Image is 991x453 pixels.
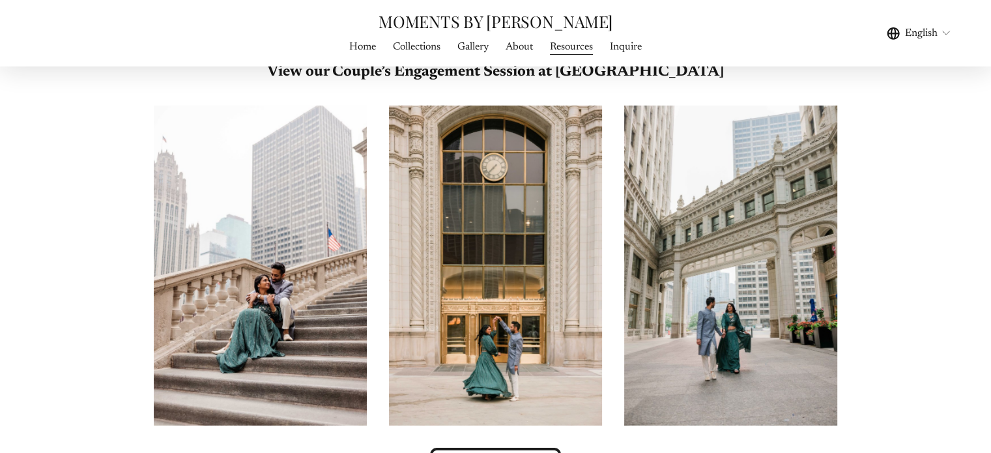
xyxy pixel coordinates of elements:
a: Home [349,38,376,56]
a: MOMENTS BY [PERSON_NAME] [379,10,612,32]
span: Gallery [457,39,489,55]
span: English [905,25,938,41]
a: Collections [393,38,440,56]
a: Inquire [610,38,642,56]
div: language picker [887,25,952,42]
a: About [506,38,533,56]
strong: View our Couple’s Engagement Session at [GEOGRAPHIC_DATA] [267,65,725,80]
a: folder dropdown [457,38,489,56]
a: Resources [550,38,593,56]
